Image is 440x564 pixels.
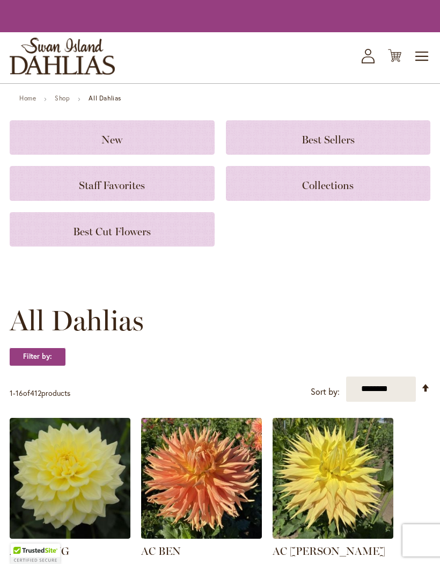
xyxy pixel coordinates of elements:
[19,94,36,102] a: Home
[10,388,13,398] span: 1
[10,531,130,541] a: A-Peeling
[10,348,65,366] strong: Filter by:
[302,133,355,146] span: Best Sellers
[10,212,215,247] a: Best Cut Flowers
[141,545,181,558] a: AC BEN
[273,418,393,539] img: AC Jeri
[141,531,262,541] a: AC BEN
[311,382,340,402] label: Sort by:
[10,120,215,155] a: New
[273,531,393,541] a: AC Jeri
[8,526,38,556] iframe: Launch Accessibility Center
[79,179,145,192] span: Staff Favorites
[89,94,121,102] strong: All Dahlias
[10,305,144,337] span: All Dahlias
[10,418,130,539] img: A-Peeling
[101,133,122,146] span: New
[10,166,215,200] a: Staff Favorites
[55,94,70,102] a: Shop
[141,418,262,539] img: AC BEN
[226,166,431,200] a: Collections
[10,385,70,402] p: - of products
[10,38,115,75] a: store logo
[302,179,354,192] span: Collections
[30,388,41,398] span: 412
[73,225,151,238] span: Best Cut Flowers
[226,120,431,155] a: Best Sellers
[16,388,23,398] span: 16
[273,545,385,558] a: AC [PERSON_NAME]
